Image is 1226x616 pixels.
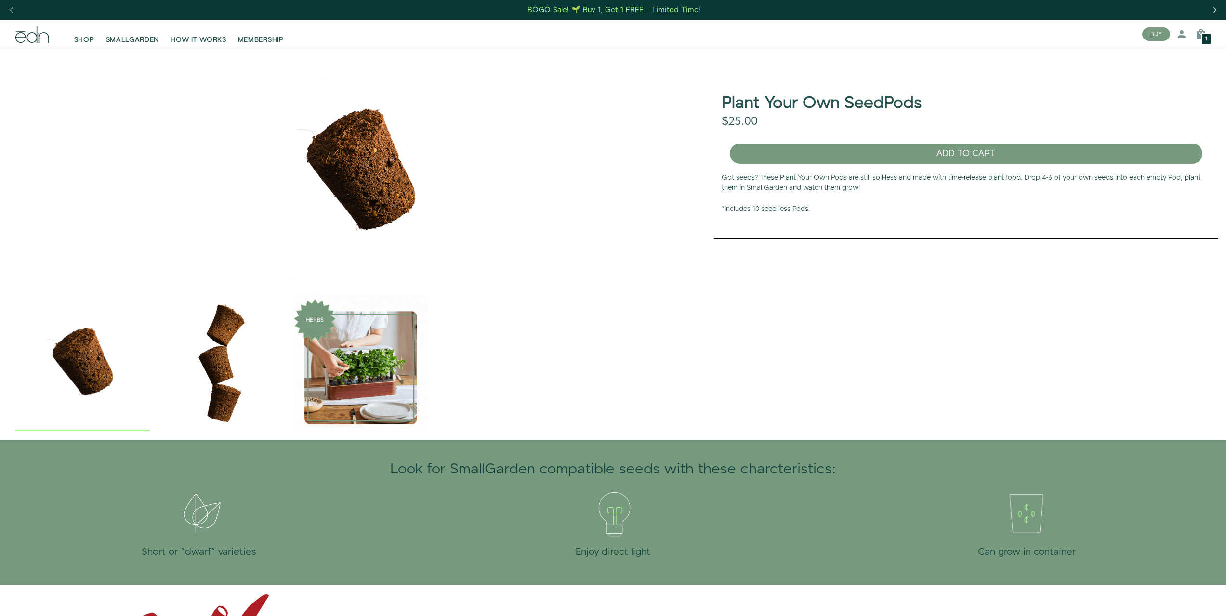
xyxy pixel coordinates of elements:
[173,488,225,547] img: plant-6-website-icons-05_960.png
[527,5,700,15] div: BOGO Sale! 🌱 Buy 1, Get 1 FREE – Limited Time!
[294,294,428,431] div: 3 / 3
[74,35,94,45] span: SHOP
[142,547,256,558] h3: Short or "dwarf" varieties
[1142,27,1170,41] button: BUY
[390,459,836,480] div: Look for SmallGarden compatible seeds with these charcteristics:
[978,547,1076,558] h3: Can grow in container
[232,24,290,45] a: MEMBERSHIP
[1152,587,1216,611] iframe: Opens a widget where you can find more information
[100,24,165,45] a: SMALLGARDEN
[68,24,100,45] a: SHOP
[993,480,1060,547] img: website-icons-01_bffe4e8e-e6ad-4baf-b3bb-415061d1c4fc_960x.png
[165,24,232,45] a: HOW IT WORKS
[729,143,1203,164] button: ADD TO CART
[171,35,226,45] span: HOW IT WORKS
[15,294,150,429] img: edn-seedpod-plant-your-own_4140ac5e-8462-412a-b19c-b63d11440403_1024x.png
[238,35,284,45] span: MEMBERSHIP
[155,294,289,429] img: compressed-edn-seedpod-hero-stacked-2000px_1024x.png
[15,49,706,289] div: 1 / 3
[579,480,646,547] img: website-icons-04_ebb2a09f-fb29-45bc-ba4d-66be10a1b697_256x256_crop_center.png
[15,49,706,289] img: edn-seedpod-plant-your-own_4140ac5e-8462-412a-b19c-b63d11440403_4096x.png
[1205,37,1208,42] span: 1
[106,35,159,45] span: SMALLGARDEN
[722,173,1211,214] p: Got seeds? These Plant Your Own Pods are still soil-less and made with time-release plant food. D...
[527,2,701,17] a: BOGO Sale! 🌱 Buy 1, Get 1 FREE – Limited Time!
[15,294,150,431] div: 1 / 3
[722,115,758,129] div: $25.00
[294,294,428,429] img: HERBS_1024x.gif
[155,294,289,431] div: 2 / 3
[576,547,650,558] h3: Enjoy direct light
[722,94,922,112] h1: Plant Your Own SeedPods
